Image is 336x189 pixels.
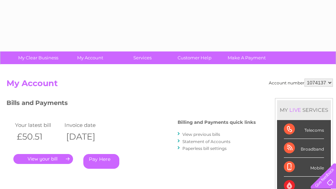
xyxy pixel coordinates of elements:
[13,154,73,164] a: .
[63,120,112,130] td: Invoice date
[284,120,324,139] div: Telecoms
[114,51,171,64] a: Services
[13,130,63,144] th: £50.51
[7,98,256,110] h3: Bills and Payments
[13,120,63,130] td: Your latest bill
[63,130,112,144] th: [DATE]
[182,146,227,151] a: Paperless bill settings
[166,51,223,64] a: Customer Help
[269,79,333,87] div: Account number
[83,154,119,169] a: Pay Here
[284,139,324,158] div: Broadband
[178,120,256,125] h4: Billing and Payments quick links
[7,79,333,92] h2: My Account
[62,51,119,64] a: My Account
[284,158,324,177] div: Mobile
[277,100,331,120] div: MY SERVICES
[218,51,275,64] a: Make A Payment
[288,107,302,113] div: LIVE
[10,51,67,64] a: My Clear Business
[182,139,230,144] a: Statement of Accounts
[182,132,220,137] a: View previous bills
